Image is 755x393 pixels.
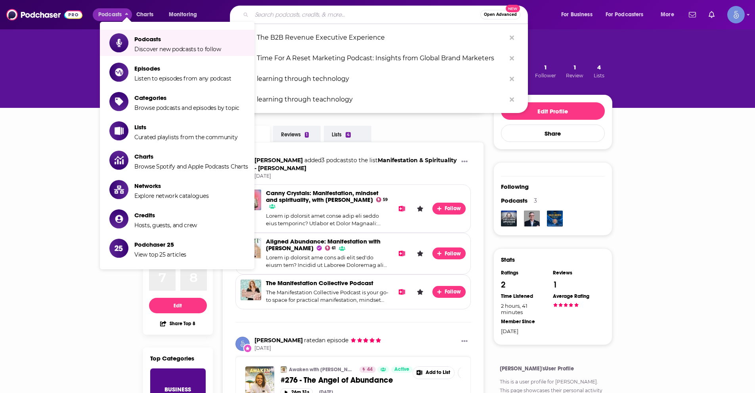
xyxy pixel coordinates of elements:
button: open menu [600,8,655,21]
span: 59 [383,198,388,201]
span: Teresa's Rating: 5 out of 5 [350,337,381,343]
a: learning through teachnology [230,89,528,110]
button: Edit Profile [501,102,605,120]
button: Show More Button [458,157,471,167]
h4: [PERSON_NAME]'s User Profile [500,365,606,372]
a: 4Lists [591,63,607,79]
div: Member Since [501,318,548,325]
button: Show More Button [413,367,454,379]
a: Podchaser - Follow, Share and Rate Podcasts [6,7,82,22]
a: [PERSON_NAME] [555,379,597,385]
button: Leave a Rating [414,286,426,298]
span: 1 [573,63,577,71]
h3: to the list [254,157,458,172]
div: Lorem ip dolorsit ame cons adi elit sed'do eiusm tem? Incidid ut Laboree Doloremag aliq Enim Admi... [266,254,390,269]
a: The B2B Revenue Executive Experience [230,27,528,48]
div: 4 [346,132,351,138]
span: Logged in as Spiral5-G1 [727,6,745,23]
span: Follow [445,250,462,257]
button: Share Top 8 [160,316,195,331]
span: Podcasts [98,9,122,20]
span: 1 [544,63,547,71]
span: New [506,5,520,12]
div: [DATE] [501,328,548,334]
p: learning through technology [257,69,506,89]
span: View top 25 articles [134,251,186,258]
span: Follower [535,73,556,79]
a: #276 - The Angel of Abundance [281,375,413,385]
span: Podcasts [134,35,221,43]
span: Podcasts [501,197,528,204]
span: Categories [134,94,239,102]
img: The Manifestation Collective Podcast [241,280,261,300]
span: [DATE] [254,173,458,180]
a: 1Review [564,63,586,79]
div: Average Rating [553,293,600,299]
span: [DATE] [254,345,382,352]
span: More [661,9,674,20]
input: Search podcasts, credits, & more... [252,8,480,21]
span: Lists [594,73,604,79]
img: The Human Upgrade: Biohacking for Longevity & Performance [501,211,517,226]
img: Awaken with Oliver Podcast [281,366,287,373]
button: Follow [432,247,466,259]
div: Following [501,183,529,190]
span: Charts [136,9,153,20]
p: learning through teachnology [257,89,506,110]
span: Follow [445,205,462,212]
span: Aligned Abundance: Manifestation with [PERSON_NAME] [266,238,380,252]
span: Active [394,366,409,374]
a: 59 [376,197,388,202]
span: 44 [367,366,373,374]
a: learning through technology [230,69,528,89]
span: 2 hours, 41 minutes, 13 seconds [501,303,548,315]
button: 1Follower [533,63,558,79]
img: Teresa [235,337,250,351]
button: Add to List [396,203,408,215]
a: Canny Crystals: Manifestation, mindset and spirituality, with Mart Tweedy [266,189,378,203]
span: added 3 podcasts [304,157,351,164]
a: Charts [131,8,158,21]
span: Monitoring [169,9,197,20]
img: User Profile [727,6,745,23]
span: Episodes [134,65,231,72]
div: Ratings [501,270,548,276]
div: New Rating [243,344,252,353]
img: Marc Kramer [524,211,540,226]
a: Teresa [254,337,303,344]
p: The B2B Revenue Executive Experience [257,27,506,48]
span: Listen to episodes from any podcast [134,75,231,82]
a: The Manifestation Collective Podcast [266,279,373,287]
img: The Value Growth Podcast [547,211,563,226]
span: Hosts, guests, and crew [134,222,197,229]
a: Time For A Reset Marketing Podcast: Insights from Global Brand Marketers [230,48,528,69]
span: Follow [445,288,462,295]
button: Follow [432,203,466,215]
div: Time Listened [501,293,548,299]
h3: Stats [501,256,515,263]
span: Explore network catalogues [134,192,208,199]
span: Business [161,385,194,393]
span: Discover new podcasts to follow [134,46,221,53]
span: Lists [134,123,237,131]
button: open menu [163,8,207,21]
button: Add to List [396,247,408,259]
a: 61 [325,245,336,251]
span: 61 [332,247,336,250]
div: 1 [553,279,557,290]
div: Search podcasts, credits, & more... [237,6,535,24]
span: Curated playlists from the community [134,134,237,141]
button: Show profile menu [727,6,745,23]
span: Add to List [426,370,450,376]
span: an episode [303,337,348,344]
span: Charts [134,153,248,160]
button: Leave a Rating [414,247,426,259]
span: 4 [597,63,601,71]
a: Awaken with [PERSON_NAME] [289,366,354,373]
div: The Manifestation Collective Podcast is your go-to space for practical manifestation, mindset mas... [266,289,390,304]
a: Show notifications dropdown [686,8,699,21]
